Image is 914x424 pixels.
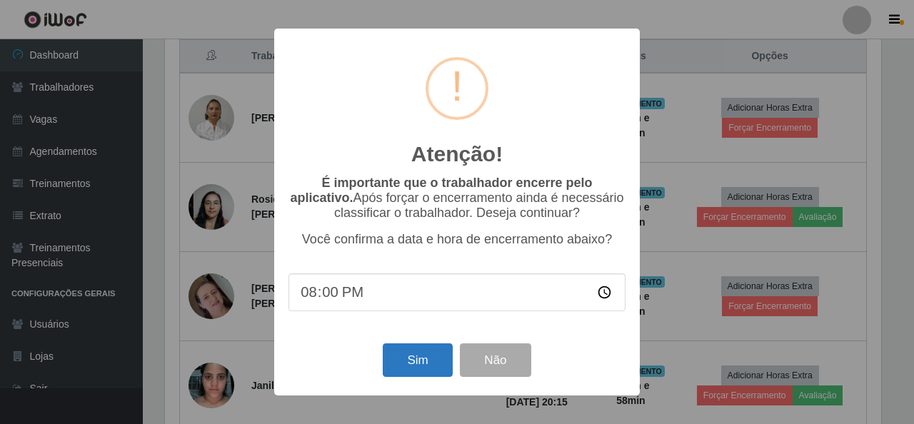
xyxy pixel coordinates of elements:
p: Você confirma a data e hora de encerramento abaixo? [288,232,626,247]
p: Após forçar o encerramento ainda é necessário classificar o trabalhador. Deseja continuar? [288,176,626,221]
h2: Atenção! [411,141,503,167]
button: Sim [383,343,452,377]
b: É importante que o trabalhador encerre pelo aplicativo. [290,176,592,205]
button: Não [460,343,531,377]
